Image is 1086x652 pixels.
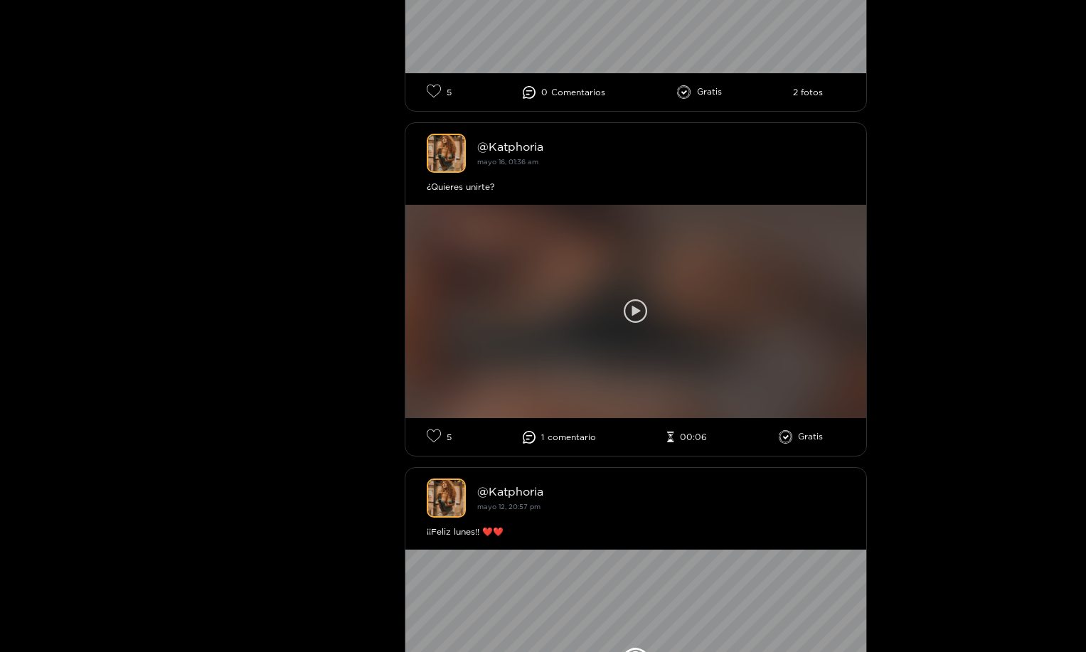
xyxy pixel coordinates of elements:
[541,432,544,442] font: 1
[427,134,466,173] img: Katphoria
[793,87,823,97] li: 2 fotos
[548,432,596,442] font: comentario
[489,485,543,498] font: Katphoria
[427,525,845,539] div: ¡¡Feliz lunes!! ❤️❤️
[427,180,845,194] div: ¿Quieres unirte?
[477,503,541,511] small: mayo 12, 20:57 pm
[447,87,452,97] font: 5
[541,87,548,97] font: 0
[427,479,466,518] img: Katphoria
[477,158,538,166] small: mayo 16, 01:36 am
[477,485,845,498] div: @
[551,87,605,97] span: Comentarios
[680,432,707,442] font: 00:06
[489,140,543,153] font: Katphoria
[447,432,452,442] font: 5
[477,140,845,153] div: @
[697,87,722,97] font: Gratis
[798,432,823,442] font: Gratis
